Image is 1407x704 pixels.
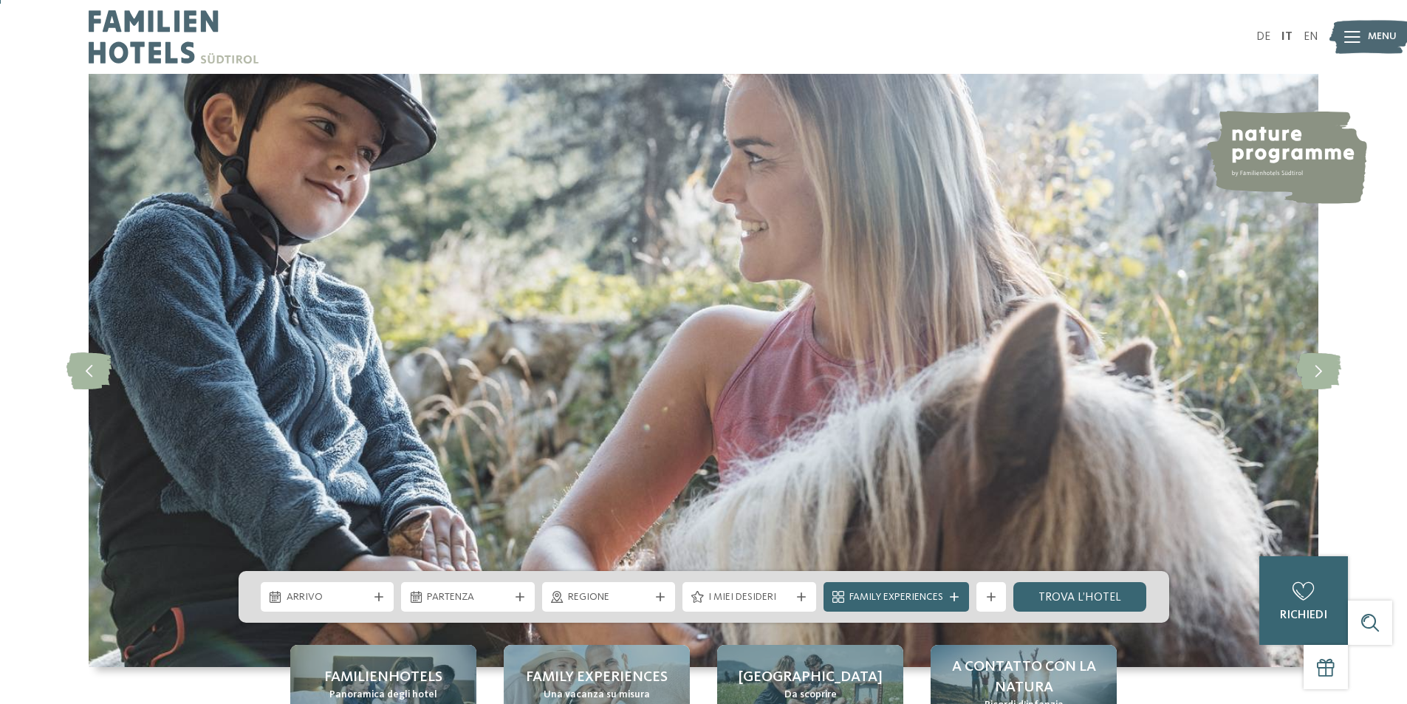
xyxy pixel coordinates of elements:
[89,74,1318,667] img: Family hotel Alto Adige: the happy family places!
[1013,582,1147,612] a: trova l’hotel
[708,590,790,605] span: I miei desideri
[526,667,668,688] span: Family experiences
[1259,556,1348,645] a: richiedi
[739,667,883,688] span: [GEOGRAPHIC_DATA]
[329,688,437,703] span: Panoramica degli hotel
[544,688,650,703] span: Una vacanza su misura
[324,667,442,688] span: Familienhotels
[1281,31,1293,43] a: IT
[1256,31,1270,43] a: DE
[1304,31,1318,43] a: EN
[849,590,943,605] span: Family Experiences
[1368,30,1397,44] span: Menu
[568,590,650,605] span: Regione
[1205,111,1367,204] img: nature programme by Familienhotels Südtirol
[945,657,1102,698] span: A contatto con la natura
[427,590,509,605] span: Partenza
[784,688,837,703] span: Da scoprire
[1280,609,1327,621] span: richiedi
[287,590,369,605] span: Arrivo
